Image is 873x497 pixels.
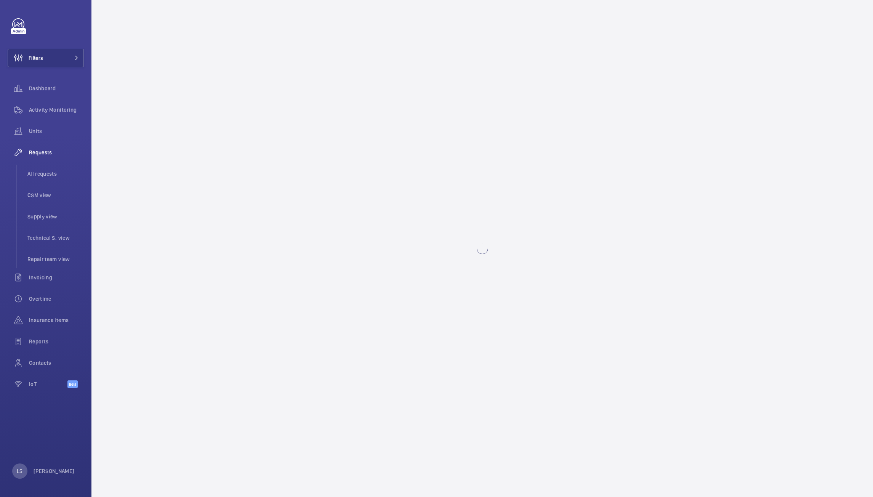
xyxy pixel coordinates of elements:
span: Invoicing [29,274,84,281]
span: Contacts [29,359,84,367]
span: All requests [27,170,84,178]
span: Reports [29,338,84,345]
span: IoT [29,380,67,388]
span: Insurance items [29,316,84,324]
span: Dashboard [29,85,84,92]
span: Supply view [27,213,84,220]
span: Beta [67,380,78,388]
p: [PERSON_NAME] [34,467,75,475]
span: Overtime [29,295,84,303]
span: Filters [29,54,43,62]
span: CSM view [27,191,84,199]
p: LS [17,467,22,475]
span: Requests [29,149,84,156]
span: Units [29,127,84,135]
span: Technical S. view [27,234,84,242]
span: Repair team view [27,255,84,263]
span: Activity Monitoring [29,106,84,114]
button: Filters [8,49,84,67]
